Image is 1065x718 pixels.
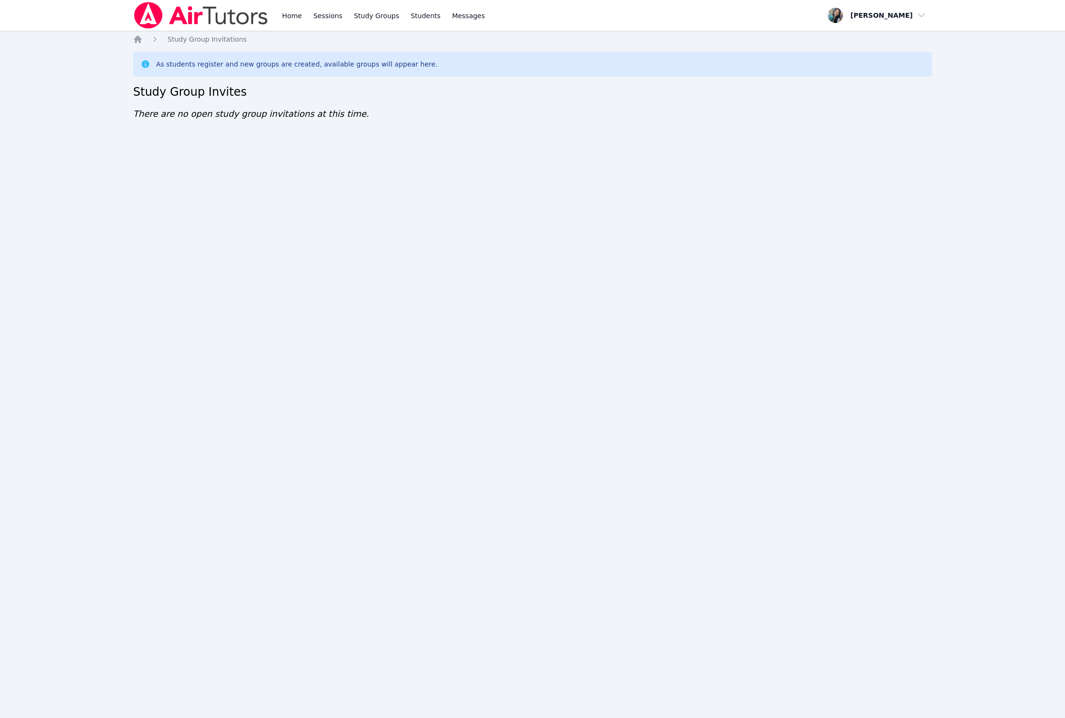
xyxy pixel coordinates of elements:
span: Messages [452,11,485,21]
h2: Study Group Invites [133,84,932,100]
span: Study Group Invitations [167,35,246,43]
img: Air Tutors [133,2,268,29]
a: Study Group Invitations [167,34,246,44]
nav: Breadcrumb [133,34,932,44]
span: There are no open study group invitations at this time. [133,109,369,119]
div: As students register and new groups are created, available groups will appear here. [156,59,437,69]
